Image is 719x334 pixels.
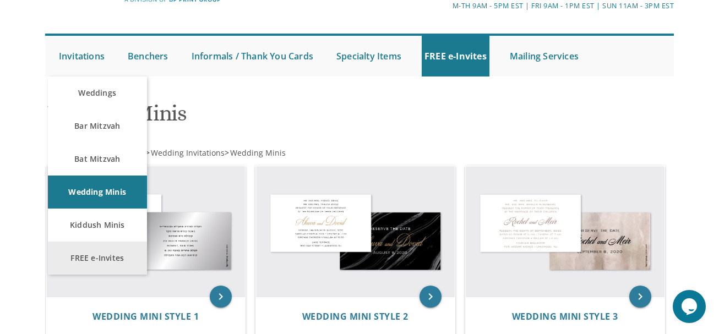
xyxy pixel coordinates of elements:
a: Wedding Mini Style 1 [92,311,199,322]
a: Wedding Mini Style 2 [302,311,408,322]
a: Weddings [48,76,147,109]
a: FREE e-Invites [422,36,489,76]
a: FREE e-Invites [48,242,147,275]
iframe: chat widget [673,290,708,323]
span: Wedding Mini Style 3 [512,310,618,322]
a: Bat Mitzvah [48,143,147,176]
span: > [145,147,225,158]
img: Wedding Mini Style 2 [256,166,455,297]
h1: Wedding Minis [47,101,459,134]
div: : [45,147,359,158]
a: Specialty Items [334,36,404,76]
a: Kiddush Minis [48,209,147,242]
a: Invitations [56,36,107,76]
a: Mailing Services [507,36,581,76]
span: Wedding Invitations [151,147,225,158]
img: Wedding Mini Style 1 [46,166,245,297]
a: Informals / Thank You Cards [189,36,316,76]
a: keyboard_arrow_right [629,286,651,308]
span: > [225,147,286,158]
a: keyboard_arrow_right [210,286,232,308]
a: Wedding Minis [229,147,286,158]
a: Bar Mitzvah [48,109,147,143]
img: Wedding Mini Style 3 [466,166,664,297]
a: Benchers [125,36,171,76]
a: Wedding Mini Style 3 [512,311,618,322]
a: Wedding Invitations [150,147,225,158]
span: Wedding Minis [230,147,286,158]
span: Wedding Mini Style 1 [92,310,199,322]
a: keyboard_arrow_right [420,286,442,308]
span: Wedding Mini Style 2 [302,310,408,322]
a: Wedding Minis [48,176,147,209]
